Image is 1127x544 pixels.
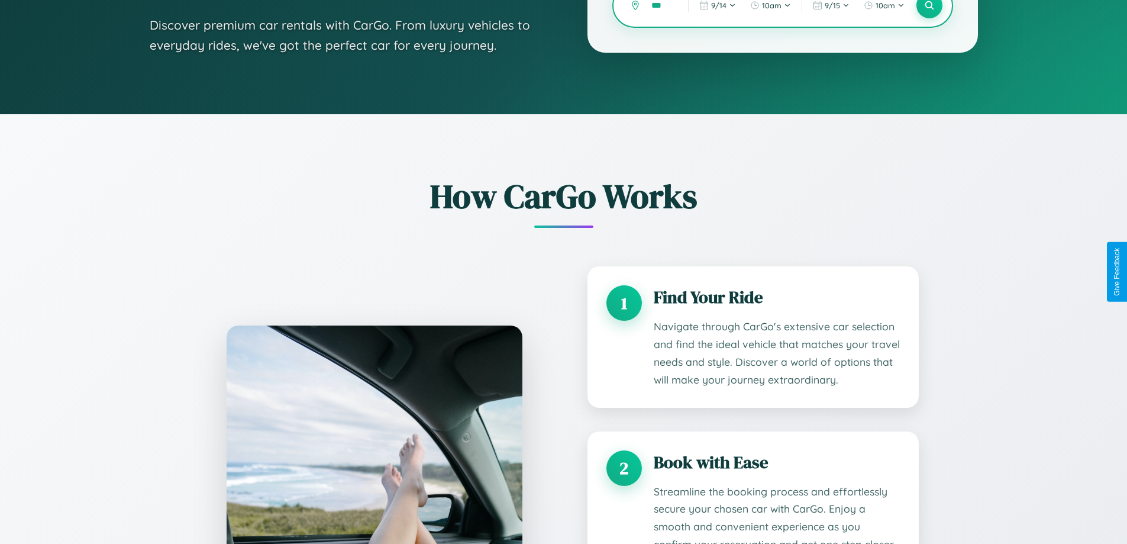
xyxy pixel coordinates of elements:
[762,1,782,10] span: 10am
[654,285,900,309] h3: Find Your Ride
[209,173,919,219] h2: How CarGo Works
[654,450,900,474] h3: Book with Ease
[711,1,726,10] span: 9 / 14
[654,318,900,389] p: Navigate through CarGo's extensive car selection and find the ideal vehicle that matches your tra...
[606,450,642,486] div: 2
[606,285,642,321] div: 1
[1113,248,1121,296] div: Give Feedback
[150,15,540,55] p: Discover premium car rentals with CarGo. From luxury vehicles to everyday rides, we've got the pe...
[876,1,895,10] span: 10am
[825,1,840,10] span: 9 / 15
